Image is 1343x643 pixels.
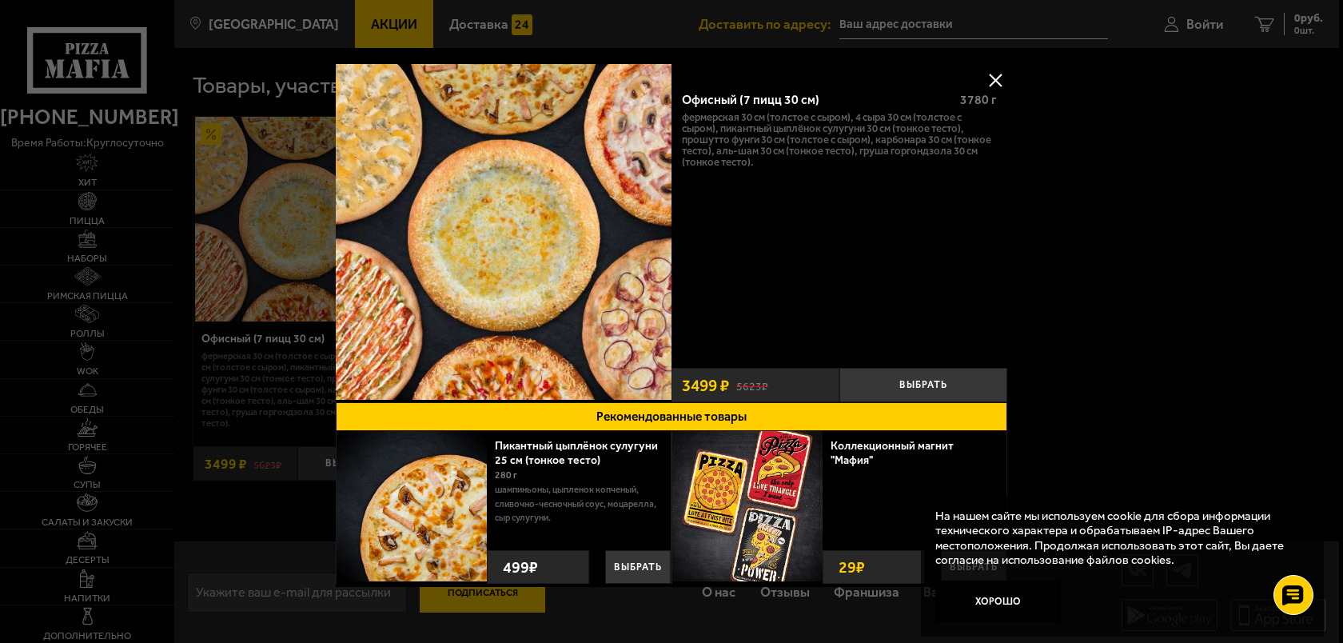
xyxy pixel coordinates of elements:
strong: 29 ₽ [835,551,869,583]
p: Фермерская 30 см (толстое с сыром), 4 сыра 30 см (толстое с сыром), Пикантный цыплёнок сулугуни 3... [682,112,997,168]
p: шампиньоны, цыпленок копченый, сливочно-чесночный соус, моцарелла, сыр сулугуни. [495,483,659,525]
button: Выбрать [605,550,671,584]
a: Коллекционный магнит "Мафия" [831,439,954,467]
img: Офисный (7 пицц 30 см) [336,64,671,400]
s: 5623 ₽ [736,377,768,392]
span: 3780 г [960,92,997,107]
a: Пикантный цыплёнок сулугуни 25 см (тонкое тесто) [495,439,658,467]
button: Хорошо [935,581,1062,623]
p: На нашем сайте мы используем cookie для сбора информации технического характера и обрабатываем IP... [935,509,1301,567]
a: Офисный (7 пицц 30 см) [336,64,671,402]
span: 280 г [495,469,517,481]
div: Офисный (7 пицц 30 см) [682,93,947,108]
button: Рекомендованные товары [336,402,1007,431]
strong: 499 ₽ [499,551,542,583]
button: Выбрать [839,368,1007,402]
span: 3499 ₽ [682,377,729,393]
